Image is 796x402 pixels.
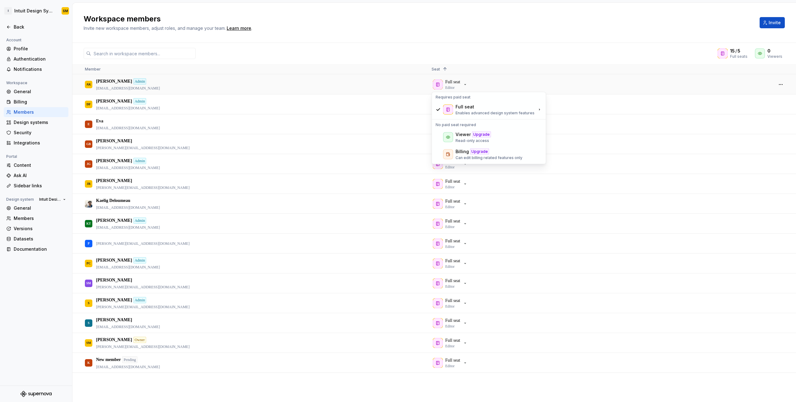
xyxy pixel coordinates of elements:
[432,178,470,190] button: Full seatEditor
[445,238,460,244] p: Full seat
[14,226,66,232] div: Versions
[96,337,132,343] p: [PERSON_NAME]
[14,46,66,52] div: Profile
[122,356,137,363] div: Pending
[4,224,68,234] a: Versions
[456,138,491,143] p: Read-only access
[96,297,132,303] p: [PERSON_NAME]
[432,237,470,250] button: Full seatEditor
[96,98,132,104] p: [PERSON_NAME]
[4,153,20,160] div: Portal
[433,94,544,101] div: Requires paid seat
[88,237,90,249] div: P
[133,217,146,224] div: Admin
[738,48,740,54] span: 5
[432,78,470,91] button: Full seatEditor
[14,8,54,14] div: Intuit Design System
[456,131,471,138] div: Viewer
[96,126,160,130] p: [EMAIL_ADDRESS][DOMAIN_NAME]
[445,79,460,85] p: Full seat
[96,324,160,329] p: [EMAIL_ADDRESS][DOMAIN_NAME]
[63,8,68,13] div: SM
[4,54,68,64] a: Authentication
[4,97,68,107] a: Billing
[445,337,460,344] p: Full seat
[4,87,68,97] a: General
[86,78,91,90] div: AK
[96,198,130,204] p: Kaelig Deloumeau
[96,165,160,170] p: [EMAIL_ADDRESS][DOMAIN_NAME]
[4,7,12,15] div: I
[84,14,752,24] h2: Workspace members
[14,99,66,105] div: Billing
[96,158,132,164] p: [PERSON_NAME]
[445,278,460,284] p: Full seat
[432,67,440,71] span: Seat
[433,121,544,129] div: No paid seat required
[96,257,132,263] p: [PERSON_NAME]
[91,48,196,59] input: Search in workspace members...
[432,257,470,270] button: Full seatEditor
[445,298,460,304] p: Full seat
[4,213,68,223] a: Members
[4,117,68,127] a: Design systems
[96,285,190,290] p: [PERSON_NAME][EMAIL_ADDRESS][DOMAIN_NAME]
[432,317,470,329] button: Full seatEditor
[1,4,71,18] button: IIntuit Design SystemSM
[432,198,470,210] button: Full seatEditor
[88,297,90,309] div: S
[227,25,251,31] div: Learn more
[14,56,66,62] div: Authentication
[432,297,470,309] button: Full seatEditor
[470,148,489,155] div: Upgrade
[4,196,36,203] div: Design system
[86,98,90,110] div: DF
[133,257,146,263] div: Admin
[4,36,24,44] div: Account
[86,277,91,289] div: SM
[445,357,460,363] p: Full seat
[14,246,66,252] div: Documentation
[4,181,68,191] a: Sidebar links
[96,277,132,283] p: [PERSON_NAME]
[96,317,132,323] p: [PERSON_NAME]
[133,297,146,303] div: Admin
[14,119,66,126] div: Design systems
[445,185,455,190] p: Editor
[14,24,66,30] div: Back
[14,130,66,136] div: Security
[133,337,146,343] div: Owner
[39,197,61,202] span: Intuit Design System
[14,89,66,95] div: General
[96,86,160,91] p: [EMAIL_ADDRESS][DOMAIN_NAME]
[226,26,252,31] span: .
[96,118,103,124] p: Eva
[456,155,522,160] p: Can edit billing related features only
[445,363,455,368] p: Editor
[445,344,455,349] p: Editor
[85,200,92,208] img: Kaelig Deloumeau
[445,258,460,264] p: Full seat
[4,107,68,117] a: Members
[14,162,66,168] div: Content
[133,158,146,164] div: Admin
[456,111,535,116] p: Enables advanced design system features
[96,357,121,363] p: New member
[445,198,460,204] p: Full seat
[87,357,90,369] div: K
[445,204,455,209] p: Editor
[85,67,101,71] span: Member
[14,215,66,222] div: Members
[86,138,91,150] div: GB
[14,140,66,146] div: Integrations
[87,158,91,170] div: JG
[96,304,190,309] p: [PERSON_NAME][EMAIL_ADDRESS][DOMAIN_NAME]
[14,109,66,115] div: Members
[730,54,747,59] div: Full seats
[21,391,52,397] svg: Supernova Logo
[445,224,455,229] p: Editor
[14,183,66,189] div: Sidebar links
[96,138,132,144] p: [PERSON_NAME]
[14,205,66,211] div: General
